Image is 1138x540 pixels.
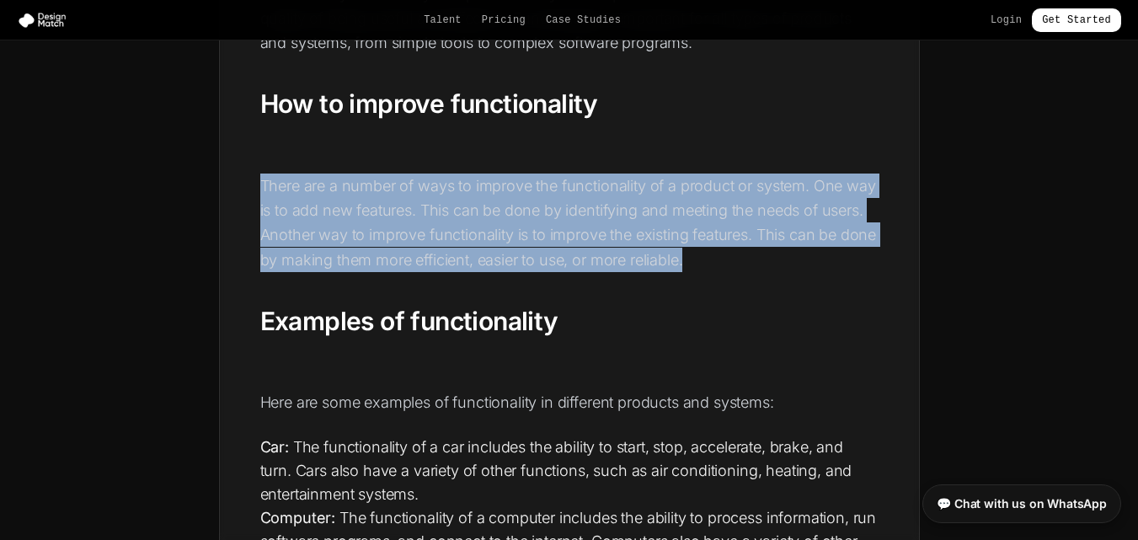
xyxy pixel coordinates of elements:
li: The functionality of a car includes the ability to start, stop, accelerate, brake, and turn. Cars... [260,436,879,506]
p: Here are some examples of functionality in different products and systems: [260,390,879,414]
h2: Examples of functionality [260,306,879,338]
a: Pricing [482,13,526,27]
img: Design Match [17,12,74,29]
p: There are a number of ways to improve the functionality of a product or system. One way is to add... [260,174,879,272]
strong: Car: [260,438,289,456]
a: Login [991,13,1022,27]
a: Case Studies [546,13,621,27]
strong: Computer: [260,509,336,527]
h2: How to improve functionality [260,88,879,120]
a: 💬 Chat with us on WhatsApp [922,484,1121,523]
a: Get Started [1032,8,1121,32]
a: Talent [424,13,462,27]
